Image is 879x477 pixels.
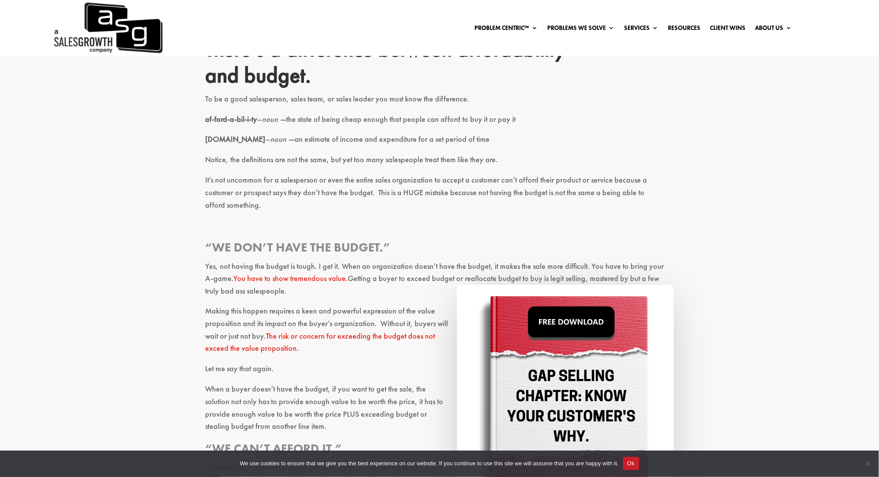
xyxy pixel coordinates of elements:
p: To be a good salesperson, sales team, or sales leader you must know the difference. [206,93,674,113]
h3: “We can’t afford it.” [206,441,674,461]
p: It’s not uncommon for a salesperson or even the entire sales organization to accept a customer ca... [206,174,674,219]
p: Making this happen requires a keen and powerful expression of the value proposition and its impac... [206,305,674,363]
strong: af-ford-a-bil-i-ty [206,114,258,124]
a: Services [624,25,658,34]
a: About Us [755,25,792,34]
a: Problem Centric™ [474,25,538,34]
a: The risk or concern for exceeding the budget does not exceed the value proposition. [206,331,435,354]
h3: “We don’t have the budget.” [206,239,674,260]
strong: [DOMAIN_NAME] [206,134,266,144]
p: Notice, the definitions are not the same, but yet too many salespeople treat them like they are. [206,154,674,174]
a: You have to show tremendous value. [234,273,348,283]
p: When a buyer doesn’t have the budget, if you want to get the sale, the solution not only has to p... [206,383,674,441]
span: We use cookies to ensure that we give you the best experience on our website. If you continue to ... [240,459,618,468]
span: No [864,459,872,468]
p: Let me say that again. [206,363,674,383]
p: Yes, not having the budget is tough. I get it. When an organization doesn’t have the budget, it m... [206,260,674,305]
button: Ok [623,457,639,470]
em: noun — [271,134,295,144]
a: Problems We Solve [547,25,614,34]
em: noun — [262,114,287,124]
p: – an estimate of income and expenditure for a set period of time [206,133,674,154]
p: – the state of being cheap enough that people can afford to buy it or pay it [206,113,674,134]
a: Resources [668,25,700,34]
h2: There’s a difference between affordability and budget. [206,36,674,93]
a: Client Wins [710,25,745,34]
